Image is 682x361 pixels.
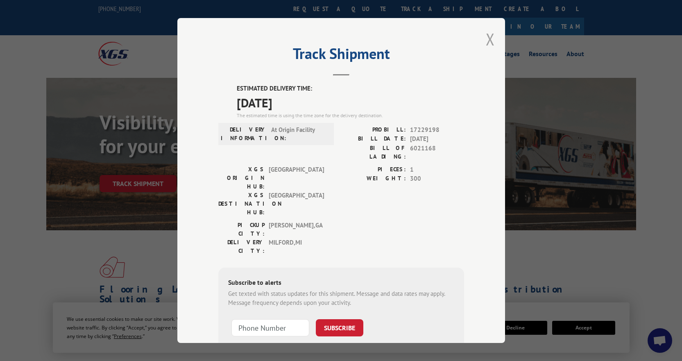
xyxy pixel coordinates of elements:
[237,93,464,112] span: [DATE]
[341,144,406,161] label: BILL OF LADING:
[410,165,464,175] span: 1
[218,48,464,64] h2: Track Shipment
[410,144,464,161] span: 6021168
[341,165,406,175] label: PIECES:
[218,238,265,255] label: DELIVERY CITY:
[341,125,406,135] label: PROBILL:
[237,112,464,119] div: The estimated time is using the time zone for the delivery destination.
[341,174,406,184] label: WEIGHT:
[218,221,265,238] label: PICKUP CITY:
[231,319,309,336] input: Phone Number
[218,191,265,217] label: XGS DESTINATION HUB:
[410,125,464,135] span: 17229198
[269,191,324,217] span: [GEOGRAPHIC_DATA]
[269,238,324,255] span: MILFORD , MI
[271,125,326,143] span: At Origin Facility
[269,165,324,191] span: [GEOGRAPHIC_DATA]
[410,174,464,184] span: 300
[486,28,495,50] button: Close modal
[237,84,464,93] label: ESTIMATED DELIVERY TIME:
[221,125,267,143] label: DELIVERY INFORMATION:
[218,165,265,191] label: XGS ORIGIN HUB:
[228,277,454,289] div: Subscribe to alerts
[316,319,363,336] button: SUBSCRIBE
[228,289,454,308] div: Get texted with status updates for this shipment. Message and data rates may apply. Message frequ...
[228,342,242,350] strong: Note:
[410,134,464,144] span: [DATE]
[269,221,324,238] span: [PERSON_NAME] , GA
[341,134,406,144] label: BILL DATE:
